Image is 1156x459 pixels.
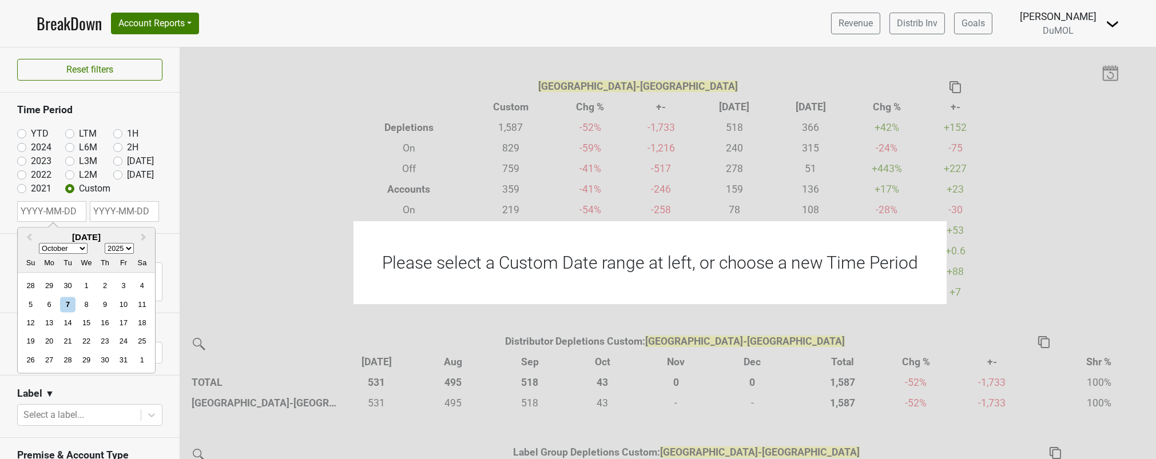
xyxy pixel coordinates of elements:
div: Choose Saturday, November 1st, 2025 [134,352,150,368]
label: 1H [127,127,138,141]
div: Tuesday [60,256,76,271]
div: Choose Tuesday, October 14th, 2025 [60,315,76,330]
div: Choose Monday, October 20th, 2025 [42,334,57,349]
div: Choose Monday, September 29th, 2025 [42,278,57,293]
span: DuMOL [1043,25,1074,36]
div: Choose Sunday, October 26th, 2025 [23,352,38,368]
div: Choose Saturday, October 11th, 2025 [134,297,150,312]
div: Choose Thursday, October 23rd, 2025 [97,334,113,349]
h3: Time Period [17,104,162,116]
label: 2022 [31,168,51,182]
label: 2021 [31,182,51,195]
div: Choose Friday, October 31st, 2025 [116,352,131,368]
a: Distrib Inv [889,13,945,34]
label: L2M [79,168,97,182]
div: Choose Tuesday, September 30th, 2025 [60,278,76,293]
div: Choose Monday, October 13th, 2025 [42,315,57,330]
div: Choose Monday, October 6th, 2025 [42,297,57,312]
div: Choose Saturday, October 25th, 2025 [134,334,150,349]
a: Revenue [831,13,880,34]
div: Choose Saturday, October 4th, 2025 [134,278,150,293]
button: Next Month [136,229,154,248]
label: YTD [31,127,49,141]
div: Choose Thursday, October 9th, 2025 [97,297,113,312]
div: Choose Sunday, October 5th, 2025 [23,297,38,312]
div: Choose Friday, October 3rd, 2025 [116,278,131,293]
div: Choose Friday, October 10th, 2025 [116,297,131,312]
span: ▼ [45,387,54,401]
label: 2024 [31,141,51,154]
div: Choose Thursday, October 30th, 2025 [97,352,113,368]
label: [DATE] [127,154,154,168]
div: Choose Tuesday, October 28th, 2025 [60,352,76,368]
a: Goals [954,13,992,34]
div: Choose Sunday, October 19th, 2025 [23,334,38,349]
label: 2023 [31,154,51,168]
div: Wednesday [78,256,94,271]
div: Choose Saturday, October 18th, 2025 [134,315,150,330]
div: Choose Wednesday, October 15th, 2025 [78,315,94,330]
div: Choose Thursday, October 16th, 2025 [97,315,113,330]
div: Choose Wednesday, October 22nd, 2025 [78,334,94,349]
button: Reset filters [17,59,162,81]
div: Choose Wednesday, October 1st, 2025 [78,278,94,293]
div: Sunday [23,256,38,271]
div: Please select a Custom Date range at left, or choose a new Time Period [353,221,947,304]
div: Friday [116,256,131,271]
img: Dropdown Menu [1106,17,1119,31]
h3: Label [17,388,42,400]
div: Month October, 2025 [21,277,151,369]
div: Choose Tuesday, October 7th, 2025 [60,297,76,312]
label: LTM [79,127,97,141]
label: [DATE] [127,168,154,182]
div: Choose Thursday, October 2nd, 2025 [97,278,113,293]
div: Choose Friday, October 17th, 2025 [116,315,131,330]
div: Monday [42,256,57,271]
label: L6M [79,141,97,154]
a: BreakDown [37,11,102,35]
div: [PERSON_NAME] [1020,9,1097,24]
div: Choose Sunday, September 28th, 2025 [23,278,38,293]
label: Custom [79,182,110,195]
div: Choose Wednesday, October 29th, 2025 [78,352,94,368]
div: Choose Sunday, October 12th, 2025 [23,315,38,330]
input: YYYY-MM-DD [17,201,86,222]
button: Account Reports [111,13,199,34]
button: Previous Month [19,229,37,248]
div: Choose Monday, October 27th, 2025 [42,352,57,368]
div: Choose Date [17,227,156,374]
div: Choose Friday, October 24th, 2025 [116,334,131,349]
label: 2H [127,141,138,154]
div: Choose Wednesday, October 8th, 2025 [78,297,94,312]
div: Choose Tuesday, October 21st, 2025 [60,334,76,349]
label: L3M [79,154,97,168]
h2: [DATE] [18,233,155,243]
div: Saturday [134,256,150,271]
input: YYYY-MM-DD [90,201,159,222]
div: Thursday [97,256,113,271]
